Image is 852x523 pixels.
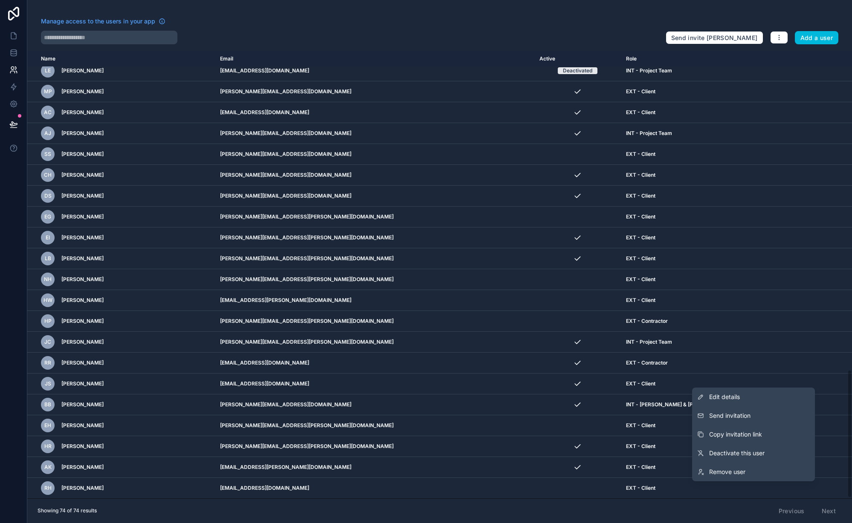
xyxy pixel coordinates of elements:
span: EXT - Client [626,172,655,178]
div: scrollable content [27,51,852,498]
span: [PERSON_NAME] [61,255,104,262]
a: Edit details [692,388,815,406]
span: HW [43,297,52,304]
td: [PERSON_NAME][EMAIL_ADDRESS][DOMAIN_NAME] [215,81,534,102]
span: [PERSON_NAME] [61,318,104,325]
span: ss [44,151,51,158]
span: EH [44,422,51,429]
span: EXT - Client [626,443,655,450]
td: [EMAIL_ADDRESS][DOMAIN_NAME] [215,374,534,394]
span: RR [44,359,51,366]
th: Active [534,51,621,67]
span: INT - [PERSON_NAME] & [PERSON_NAME] [626,401,730,408]
td: [PERSON_NAME][EMAIL_ADDRESS][DOMAIN_NAME] [215,144,534,165]
span: EXT - Client [626,234,655,241]
span: [PERSON_NAME] [61,234,104,241]
span: AC [44,109,52,116]
span: [PERSON_NAME] [61,380,104,387]
span: Deactivate this user [709,449,765,457]
span: [PERSON_NAME] [61,422,104,429]
td: [PERSON_NAME][EMAIL_ADDRESS][DOMAIN_NAME] [215,186,534,207]
span: EXT - Client [626,422,655,429]
span: [PERSON_NAME] [61,172,104,178]
span: HP [44,318,52,325]
span: EXT - Client [626,464,655,471]
td: [PERSON_NAME][EMAIL_ADDRESS][DOMAIN_NAME] [215,394,534,415]
span: [PERSON_NAME] [61,109,104,116]
td: [PERSON_NAME][EMAIL_ADDRESS][PERSON_NAME][DOMAIN_NAME] [215,207,534,227]
span: BB [44,401,51,408]
span: JS [45,380,51,387]
span: [PERSON_NAME] [61,339,104,345]
span: [PERSON_NAME] [61,276,104,283]
span: Showing 74 of 74 results [38,507,97,514]
span: Send invitation [709,411,751,420]
td: [EMAIL_ADDRESS][PERSON_NAME][DOMAIN_NAME] [215,290,534,311]
span: EI [46,234,50,241]
span: [PERSON_NAME] [61,485,104,491]
th: Email [215,51,534,67]
span: JC [44,339,51,345]
td: [EMAIL_ADDRESS][PERSON_NAME][DOMAIN_NAME] [215,457,534,478]
td: [PERSON_NAME][EMAIL_ADDRESS][DOMAIN_NAME] [215,123,534,144]
span: HR [44,443,52,450]
span: [PERSON_NAME] [61,193,104,199]
a: Deactivate this user [692,444,815,463]
span: [PERSON_NAME] [61,401,104,408]
td: [PERSON_NAME][EMAIL_ADDRESS][PERSON_NAME][DOMAIN_NAME] [215,269,534,290]
td: [PERSON_NAME][EMAIL_ADDRESS][PERSON_NAME][DOMAIN_NAME] [215,311,534,332]
span: INT - Project Team [626,130,672,137]
span: AJ [44,130,51,137]
span: [PERSON_NAME] [61,88,104,95]
th: Role [621,51,820,67]
span: Edit details [709,393,740,401]
span: EG [44,213,51,220]
td: [PERSON_NAME][EMAIL_ADDRESS][DOMAIN_NAME] [215,165,534,186]
span: RH [44,485,52,491]
span: DS [44,193,52,199]
span: EXT - Contractor [626,318,668,325]
span: EXT - Client [626,88,655,95]
span: [PERSON_NAME] [61,464,104,471]
th: Name [27,51,215,67]
span: INT - Project Team [626,339,672,345]
span: Copy invitation link [709,430,762,439]
span: EXT - Contractor [626,359,668,366]
span: EXT - Client [626,109,655,116]
span: EXT - Client [626,151,655,158]
span: NH [44,276,52,283]
a: Remove user [692,463,815,481]
span: [PERSON_NAME] [61,130,104,137]
span: CH [44,172,52,178]
span: [PERSON_NAME] [61,151,104,158]
td: [PERSON_NAME][EMAIL_ADDRESS][PERSON_NAME][DOMAIN_NAME] [215,227,534,248]
td: [EMAIL_ADDRESS][DOMAIN_NAME] [215,102,534,123]
div: Deactivated [563,67,592,74]
button: Add a user [795,31,839,45]
span: [PERSON_NAME] [61,297,104,304]
span: EXT - Client [626,297,655,304]
span: EXT - Client [626,213,655,220]
span: [PERSON_NAME] [61,67,104,74]
td: [PERSON_NAME][EMAIL_ADDRESS][PERSON_NAME][DOMAIN_NAME] [215,332,534,353]
td: [PERSON_NAME][EMAIL_ADDRESS][PERSON_NAME][DOMAIN_NAME] [215,248,534,269]
span: [PERSON_NAME] [61,213,104,220]
span: EXT - Client [626,276,655,283]
span: MP [44,88,52,95]
td: [PERSON_NAME][EMAIL_ADDRESS][PERSON_NAME][DOMAIN_NAME] [215,415,534,436]
span: LE [45,67,51,74]
span: EXT - Client [626,380,655,387]
span: Manage access to the users in your app [41,17,155,26]
td: [PERSON_NAME][EMAIL_ADDRESS][PERSON_NAME][DOMAIN_NAME] [215,436,534,457]
button: Send invitation [692,406,815,425]
span: EXT - Client [626,193,655,199]
td: [EMAIL_ADDRESS][DOMAIN_NAME] [215,60,534,81]
button: Send invite [PERSON_NAME] [666,31,763,45]
span: EXT - Client [626,255,655,262]
span: [PERSON_NAME] [61,443,104,450]
td: [EMAIL_ADDRESS][DOMAIN_NAME] [215,353,534,374]
span: LB [45,255,51,262]
button: Copy invitation link [692,425,815,444]
span: [PERSON_NAME] [61,359,104,366]
span: Remove user [709,468,745,476]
